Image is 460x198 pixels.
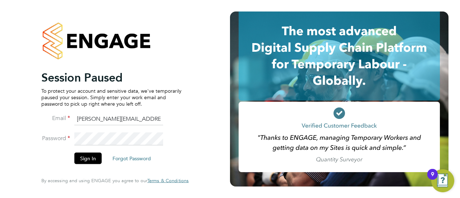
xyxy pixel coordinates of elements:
[41,115,70,122] label: Email
[74,153,102,164] button: Sign In
[147,178,189,184] a: Terms & Conditions
[431,169,454,192] button: Open Resource Center, 9 new notifications
[41,70,181,84] h2: Session Paused
[41,178,189,184] span: By accessing and using ENGAGE you agree to our
[41,87,181,107] p: To protect your account and sensitive data, we've temporarily paused your session. Simply enter y...
[431,174,434,184] div: 9
[41,135,70,142] label: Password
[74,112,163,125] input: Enter your work email...
[107,153,157,164] button: Forgot Password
